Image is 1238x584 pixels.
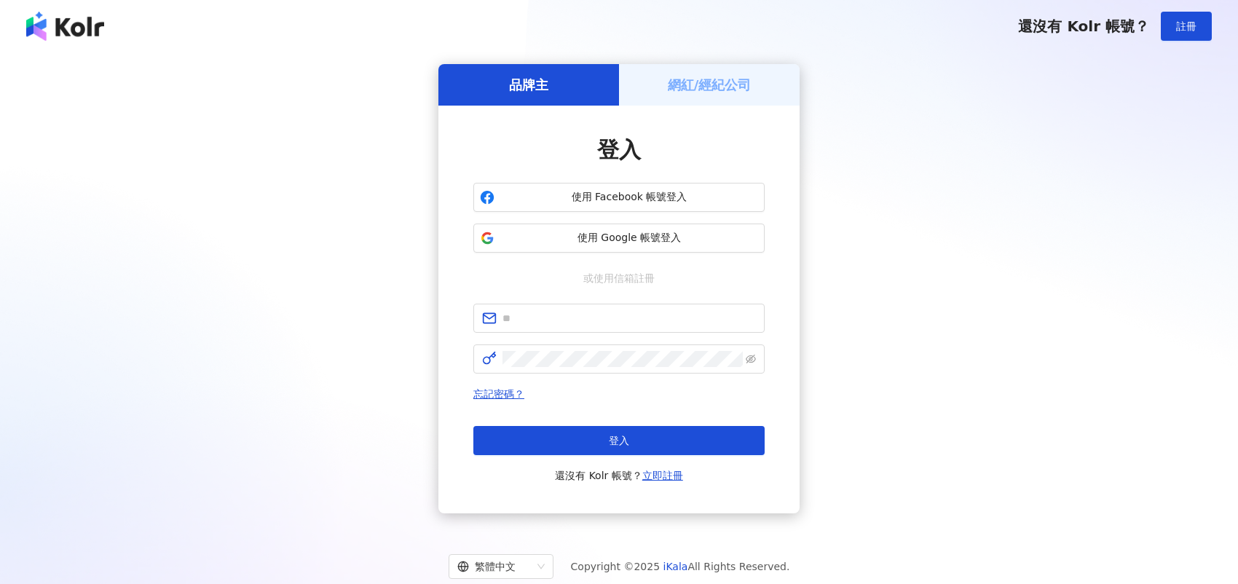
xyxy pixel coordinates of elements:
[473,183,765,212] button: 使用 Facebook 帳號登入
[555,467,683,484] span: 還沒有 Kolr 帳號？
[457,555,532,578] div: 繁體中文
[473,224,765,253] button: 使用 Google 帳號登入
[509,76,548,94] h5: 品牌主
[26,12,104,41] img: logo
[668,76,752,94] h5: 網紅/經紀公司
[500,190,758,205] span: 使用 Facebook 帳號登入
[597,137,641,162] span: 登入
[1161,12,1212,41] button: 註冊
[609,435,629,446] span: 登入
[473,426,765,455] button: 登入
[573,270,665,286] span: 或使用信箱註冊
[473,388,524,400] a: 忘記密碼？
[663,561,688,572] a: iKala
[1018,17,1149,35] span: 還沒有 Kolr 帳號？
[1176,20,1196,32] span: 註冊
[746,354,756,364] span: eye-invisible
[500,231,758,245] span: 使用 Google 帳號登入
[642,470,683,481] a: 立即註冊
[571,558,790,575] span: Copyright © 2025 All Rights Reserved.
